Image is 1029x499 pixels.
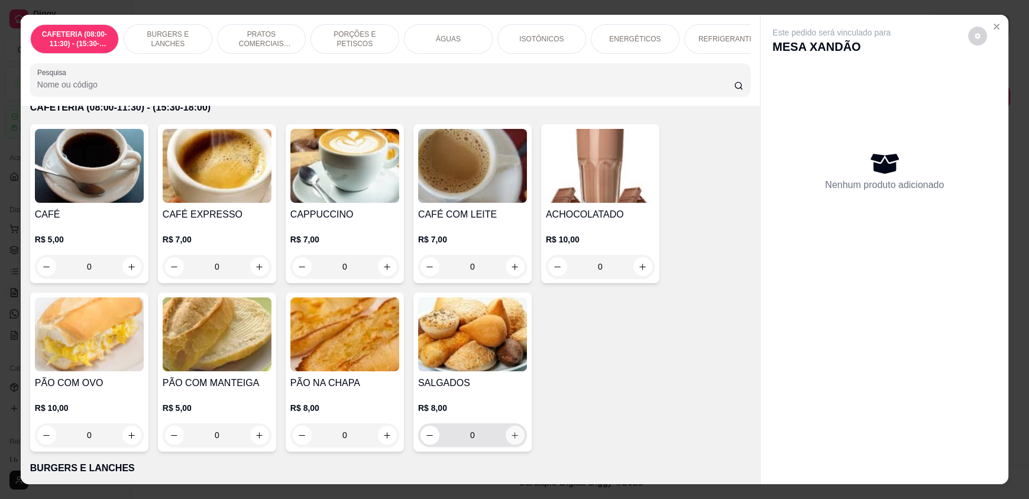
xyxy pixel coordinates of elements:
[163,376,271,390] h4: PÃO COM MANTEIGA
[290,297,399,371] img: product-image
[163,234,271,245] p: R$ 7,00
[546,208,655,222] h4: ACHOCOLATADO
[163,402,271,414] p: R$ 5,00
[420,257,439,276] button: decrease-product-quantity
[506,426,525,445] button: increase-product-quantity
[293,257,312,276] button: decrease-product-quantity
[698,34,759,44] p: REFRIGERANTES
[163,297,271,371] img: product-image
[37,67,70,77] label: Pesquisa
[548,257,567,276] button: decrease-product-quantity
[418,402,527,414] p: R$ 8,00
[609,34,661,44] p: ENERGÉTICOS
[35,376,144,390] h4: PÃO COM OVO
[227,30,296,48] p: PRATOS COMERCIAIS (11:30-15:30)
[122,257,141,276] button: increase-product-quantity
[163,129,271,203] img: product-image
[546,129,655,203] img: product-image
[30,101,750,115] p: CAFETERIA (08:00-11:30) - (15:30-18:00)
[968,27,987,46] button: decrease-product-quantity
[37,426,56,445] button: decrease-product-quantity
[321,30,389,48] p: PORÇÕES E PETISCOS
[290,402,399,414] p: R$ 8,00
[418,208,527,222] h4: CAFÉ COM LEITE
[290,129,399,203] img: product-image
[418,376,527,390] h4: SALGADOS
[546,234,655,245] p: R$ 10,00
[165,426,184,445] button: decrease-product-quantity
[37,257,56,276] button: decrease-product-quantity
[418,297,527,371] img: product-image
[250,426,269,445] button: increase-product-quantity
[772,27,891,38] p: Este pedido será vinculado para
[418,234,527,245] p: R$ 7,00
[506,257,525,276] button: increase-product-quantity
[122,426,141,445] button: increase-product-quantity
[290,376,399,390] h4: PÃO NA CHAPA
[519,34,564,44] p: ISOTÔNICOS
[35,129,144,203] img: product-image
[35,402,144,414] p: R$ 10,00
[420,426,439,445] button: decrease-product-quantity
[633,257,652,276] button: increase-product-quantity
[293,426,312,445] button: decrease-product-quantity
[436,34,461,44] p: ÁGUAS
[418,129,527,203] img: product-image
[37,79,734,90] input: Pesquisa
[35,297,144,371] img: product-image
[825,178,944,192] p: Nenhum produto adicionado
[378,426,397,445] button: increase-product-quantity
[378,257,397,276] button: increase-product-quantity
[35,234,144,245] p: R$ 5,00
[772,38,891,55] p: MESA XANDÃO
[290,208,399,222] h4: CAPPUCCINO
[163,208,271,222] h4: CAFÉ EXPRESSO
[290,234,399,245] p: R$ 7,00
[40,30,109,48] p: CAFETERIA (08:00-11:30) - (15:30-18:00)
[165,257,184,276] button: decrease-product-quantity
[134,30,202,48] p: BURGERS E LANCHES
[987,17,1006,36] button: Close
[250,257,269,276] button: increase-product-quantity
[30,461,750,475] p: BURGERS E LANCHES
[35,208,144,222] h4: CAFÉ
